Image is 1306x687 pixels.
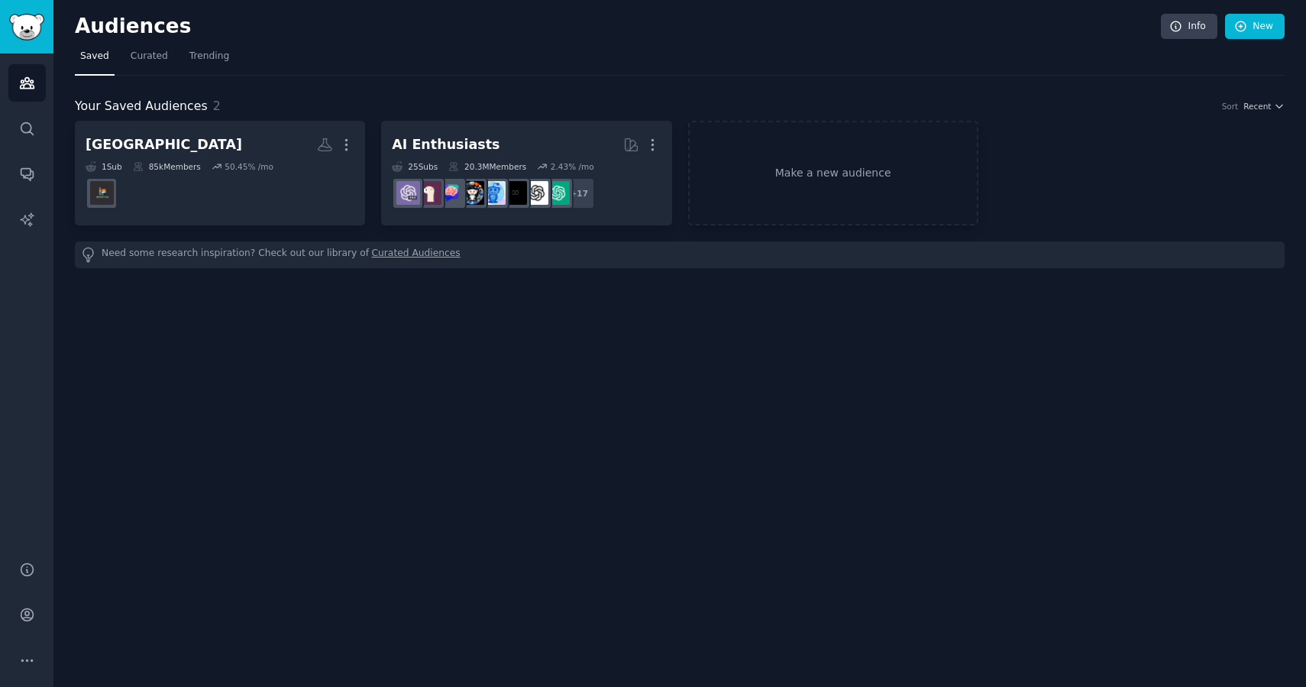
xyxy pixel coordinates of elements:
img: ChatGPT [546,181,570,205]
div: 50.45 % /mo [225,161,273,172]
a: [GEOGRAPHIC_DATA]1Sub85kMembers50.45% /moIndian_flex [75,121,365,225]
h2: Audiences [75,15,1161,39]
div: AI Enthusiasts [392,135,499,154]
div: 1 Sub [86,161,122,172]
img: GummySearch logo [9,14,44,41]
img: LocalLLaMA [418,181,441,205]
img: aiArt [461,181,484,205]
div: 20.3M Members [448,161,526,172]
img: OpenAI [525,181,548,205]
img: ArtificialInteligence [503,181,527,205]
img: Indian_flex [90,181,114,205]
img: ChatGPTPromptGenius [439,181,463,205]
a: AI Enthusiasts25Subs20.3MMembers2.43% /mo+17ChatGPTOpenAIArtificialInteligenceartificialaiArtChat... [381,121,671,225]
span: Recent [1243,101,1271,112]
span: 2 [213,99,221,113]
a: Info [1161,14,1217,40]
div: Sort [1222,101,1239,112]
a: Curated [125,44,173,76]
img: ChatGPTPro [396,181,420,205]
div: + 17 [563,177,595,209]
a: Trending [184,44,234,76]
div: 25 Sub s [392,161,438,172]
div: [GEOGRAPHIC_DATA] [86,135,242,154]
a: New [1225,14,1285,40]
div: 2.43 % /mo [551,161,594,172]
a: Saved [75,44,115,76]
div: Need some research inspiration? Check out our library of [75,241,1285,268]
a: Make a new audience [688,121,978,225]
img: artificial [482,181,506,205]
button: Recent [1243,101,1285,112]
span: Your Saved Audiences [75,97,208,116]
span: Trending [189,50,229,63]
a: Curated Audiences [372,247,461,263]
span: Curated [131,50,168,63]
div: 85k Members [133,161,201,172]
span: Saved [80,50,109,63]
